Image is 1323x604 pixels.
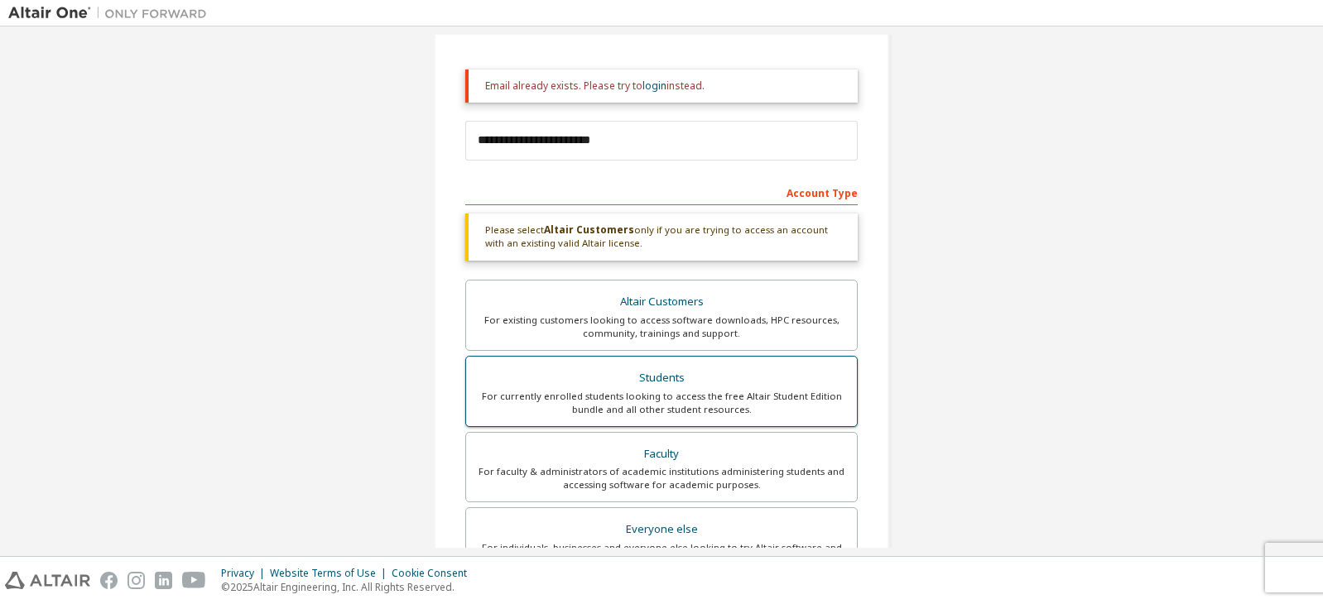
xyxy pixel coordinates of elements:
[465,179,858,205] div: Account Type
[485,79,844,93] div: Email already exists. Please try to instead.
[182,572,206,589] img: youtube.svg
[642,79,666,93] a: login
[465,213,858,261] div: Please select only if you are trying to access an account with an existing valid Altair license.
[476,443,847,466] div: Faculty
[5,572,90,589] img: altair_logo.svg
[270,567,392,580] div: Website Terms of Use
[155,572,172,589] img: linkedin.svg
[221,567,270,580] div: Privacy
[476,314,847,340] div: For existing customers looking to access software downloads, HPC resources, community, trainings ...
[476,390,847,416] div: For currently enrolled students looking to access the free Altair Student Edition bundle and all ...
[476,465,847,491] div: For faculty & administrators of academic institutions administering students and accessing softwa...
[100,572,118,589] img: facebook.svg
[127,572,145,589] img: instagram.svg
[476,541,847,568] div: For individuals, businesses and everyone else looking to try Altair software and explore our prod...
[8,5,215,22] img: Altair One
[392,567,477,580] div: Cookie Consent
[476,290,847,314] div: Altair Customers
[476,367,847,390] div: Students
[544,223,634,237] b: Altair Customers
[221,580,477,594] p: © 2025 Altair Engineering, Inc. All Rights Reserved.
[476,518,847,541] div: Everyone else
